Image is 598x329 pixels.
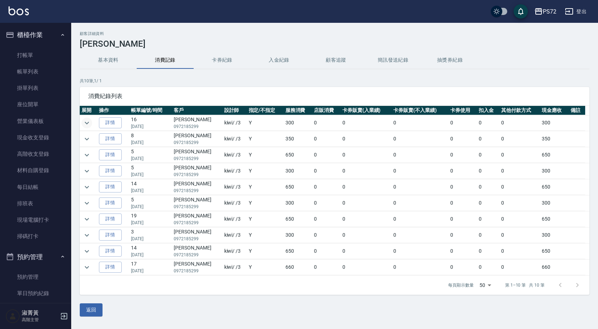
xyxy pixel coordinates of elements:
td: 0 [448,243,477,259]
td: 0 [499,179,540,195]
td: [PERSON_NAME] [172,259,222,275]
td: 0 [341,179,392,195]
button: expand row [82,262,92,273]
button: 抽獎券紀錄 [421,52,478,69]
button: 卡券紀錄 [194,52,251,69]
td: Y [247,243,284,259]
a: 詳情 [99,214,122,225]
button: expand row [82,134,92,144]
td: 0 [341,147,392,163]
td: 300 [540,163,568,179]
td: kiwi / /3 [222,147,247,163]
a: 帳單列表 [3,63,68,80]
p: 0972185299 [174,252,221,258]
td: 300 [284,195,312,211]
a: 詳情 [99,181,122,192]
td: 0 [499,243,540,259]
td: 0 [392,131,448,147]
td: 5 [129,147,172,163]
th: 扣入金 [477,106,499,115]
td: 660 [540,259,568,275]
button: 登出 [562,5,589,18]
a: 詳情 [99,117,122,128]
a: 詳情 [99,246,122,257]
td: 650 [540,243,568,259]
td: 300 [540,195,568,211]
p: [DATE] [131,187,170,194]
td: 14 [129,179,172,195]
td: Y [247,131,284,147]
td: 19 [129,211,172,227]
td: 0 [312,163,341,179]
td: 650 [540,147,568,163]
td: 300 [540,227,568,243]
button: expand row [82,118,92,128]
td: Y [247,115,284,131]
button: 預約管理 [3,248,68,266]
td: Y [247,163,284,179]
td: 17 [129,259,172,275]
td: 0 [341,115,392,131]
th: 指定/不指定 [247,106,284,115]
td: kiwi / /3 [222,115,247,131]
td: 350 [284,131,312,147]
td: 0 [499,227,540,243]
td: [PERSON_NAME] [172,115,222,131]
td: 0 [341,211,392,227]
td: kiwi / /3 [222,211,247,227]
td: 650 [284,211,312,227]
td: 0 [448,179,477,195]
button: expand row [82,150,92,160]
td: 650 [284,179,312,195]
h3: [PERSON_NAME] [80,39,589,49]
td: 0 [312,131,341,147]
td: 0 [448,227,477,243]
td: 650 [540,179,568,195]
td: 0 [477,259,499,275]
div: PS72 [543,7,556,16]
th: 其他付款方式 [499,106,540,115]
p: [DATE] [131,268,170,274]
td: 0 [448,259,477,275]
td: 0 [499,147,540,163]
a: 每日結帳 [3,179,68,195]
td: 350 [540,131,568,147]
a: 詳情 [99,262,122,273]
td: Y [247,195,284,211]
td: 0 [392,115,448,131]
td: 0 [392,243,448,259]
a: 掛單列表 [3,80,68,96]
td: 0 [312,147,341,163]
td: 0 [392,227,448,243]
a: 高階收支登錄 [3,146,68,162]
td: kiwi / /3 [222,195,247,211]
p: 0972185299 [174,123,221,130]
h2: 顧客詳細資料 [80,31,589,36]
td: kiwi / /3 [222,243,247,259]
button: 簡訊發送紀錄 [364,52,421,69]
td: 0 [392,147,448,163]
td: [PERSON_NAME] [172,195,222,211]
p: 0972185299 [174,204,221,210]
td: 5 [129,163,172,179]
td: [PERSON_NAME] [172,131,222,147]
p: 0972185299 [174,236,221,242]
td: Y [247,211,284,227]
th: 備註 [569,106,585,115]
p: 每頁顯示數量 [448,282,474,288]
th: 展開 [80,106,97,115]
td: kiwi / /3 [222,131,247,147]
td: 660 [284,259,312,275]
th: 店販消費 [312,106,341,115]
td: 0 [499,211,540,227]
td: 0 [341,131,392,147]
a: 詳情 [99,165,122,176]
p: 0972185299 [174,155,221,162]
a: 掃碼打卡 [3,228,68,245]
td: 0 [312,243,341,259]
td: 0 [312,195,341,211]
button: save [514,4,528,19]
td: Y [247,179,284,195]
a: 座位開單 [3,96,68,113]
td: 0 [341,195,392,211]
